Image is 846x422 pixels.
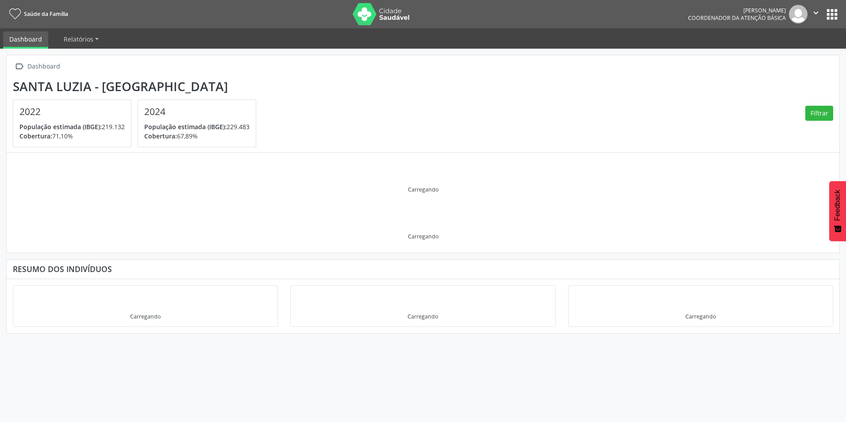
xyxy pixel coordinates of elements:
[130,313,161,320] div: Carregando
[19,132,52,140] span: Cobertura:
[19,106,125,117] h4: 2022
[834,190,842,221] span: Feedback
[19,123,102,131] span: População estimada (IBGE):
[408,186,438,193] div: Carregando
[26,60,62,73] div: Dashboard
[685,313,716,320] div: Carregando
[829,181,846,241] button: Feedback - Mostrar pesquisa
[64,35,93,43] span: Relatórios
[688,7,786,14] div: [PERSON_NAME]
[6,7,68,21] a: Saúde da Família
[19,122,125,131] p: 219.132
[24,10,68,18] span: Saúde da Família
[13,60,26,73] i: 
[408,313,438,320] div: Carregando
[824,7,840,22] button: apps
[58,31,105,47] a: Relatórios
[144,132,177,140] span: Cobertura:
[408,233,438,240] div: Carregando
[808,5,824,23] button: 
[789,5,808,23] img: img
[144,106,250,117] h4: 2024
[19,131,125,141] p: 71,10%
[144,131,250,141] p: 67,89%
[13,79,262,94] div: Santa Luzia - [GEOGRAPHIC_DATA]
[3,31,48,49] a: Dashboard
[688,14,786,22] span: Coordenador da Atenção Básica
[805,106,833,121] button: Filtrar
[13,264,833,274] div: Resumo dos indivíduos
[13,60,62,73] a:  Dashboard
[144,123,227,131] span: População estimada (IBGE):
[144,122,250,131] p: 229.483
[811,8,821,18] i: 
